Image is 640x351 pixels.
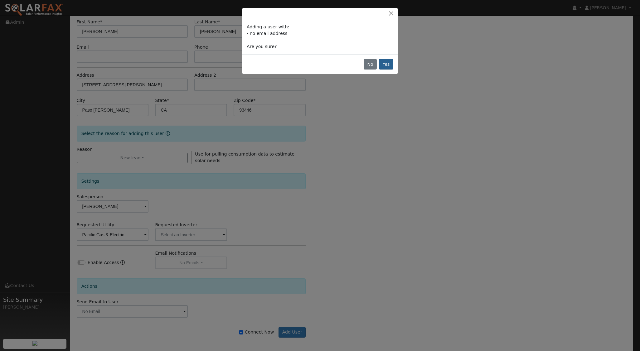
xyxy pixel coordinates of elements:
[364,59,377,70] button: No
[247,44,277,49] span: Are you sure?
[379,59,393,70] button: Yes
[247,31,287,36] span: - no email address
[387,10,395,17] button: Close
[247,24,289,29] span: Adding a user with:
